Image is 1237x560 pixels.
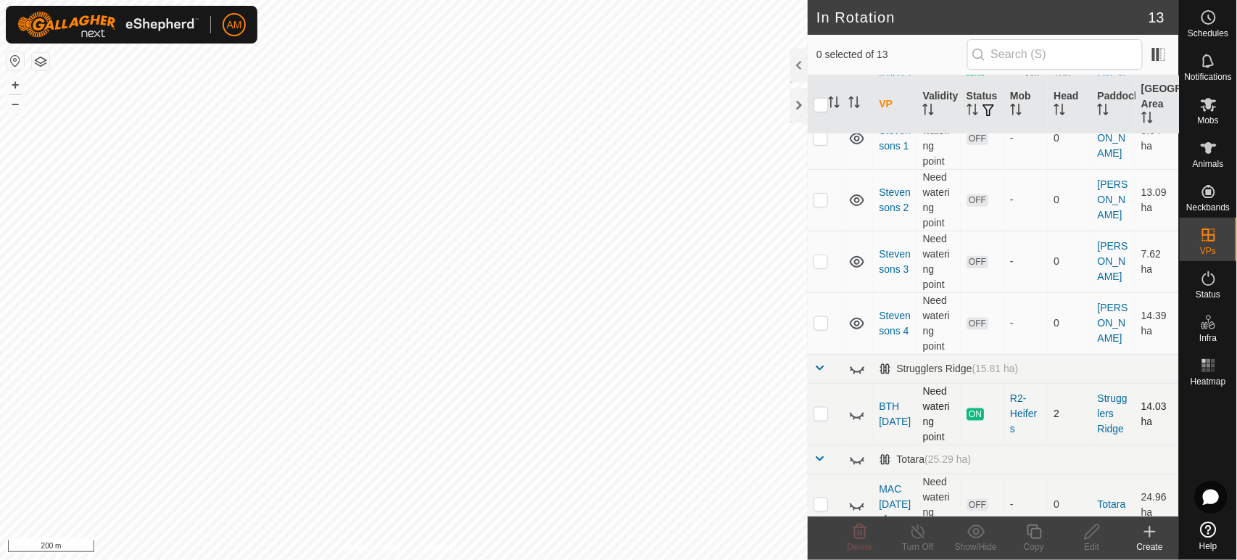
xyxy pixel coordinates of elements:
td: 13.09 ha [1135,169,1179,231]
p-sorticon: Activate to sort [1010,106,1022,118]
th: Status [961,75,1004,134]
a: Stevensons 1 [879,125,911,152]
p-sorticon: Activate to sort [1097,106,1109,118]
td: 0 [1048,292,1091,354]
span: OFF [967,133,988,145]
span: VPs [1200,247,1216,255]
td: 24.96 ha [1135,474,1179,535]
span: Help [1199,542,1217,551]
span: Schedules [1188,29,1228,38]
th: [GEOGRAPHIC_DATA] Area [1135,75,1179,134]
a: Help [1180,516,1237,556]
p-sorticon: Activate to sort [967,106,978,118]
span: Neckbands [1186,203,1230,212]
td: 14.03 ha [1135,383,1179,445]
a: Stevensons 3 [879,248,911,275]
div: Strugglers Ridge [879,363,1018,375]
th: Paddock [1091,75,1135,134]
div: - [1010,192,1042,207]
p-sorticon: Activate to sort [1054,106,1065,118]
button: + [7,76,24,94]
p-sorticon: Activate to sort [922,106,934,118]
th: Validity [917,75,960,134]
a: [PERSON_NAME] [1097,302,1128,344]
td: 14.39 ha [1135,292,1179,354]
td: 0 [1048,474,1091,535]
p-sorticon: Activate to sort [1141,114,1153,125]
div: Totara [879,453,971,466]
div: Edit [1063,540,1121,553]
p-sorticon: Activate to sort [848,99,860,110]
a: Contact Us [418,541,461,554]
td: 2 [1048,383,1091,445]
span: Mobs [1198,116,1219,125]
td: 5.94 ha [1135,107,1179,169]
td: Need watering point [917,231,960,292]
button: – [7,95,24,112]
span: Infra [1199,334,1217,342]
span: AM [227,17,242,33]
span: 0 selected of 13 [816,47,967,62]
span: (15.81 ha) [972,363,1018,374]
td: 0 [1048,231,1091,292]
td: Need watering point [917,292,960,354]
div: R2-Heifers [1010,391,1042,437]
td: 7.62 ha [1135,231,1179,292]
div: Show/Hide [947,540,1005,553]
a: [PERSON_NAME] [1097,178,1128,221]
div: Create [1121,540,1179,553]
img: Gallagher Logo [17,12,199,38]
td: Need watering point [917,169,960,231]
td: Need watering point [917,107,960,169]
p-sorticon: Activate to sort [828,99,840,110]
div: Turn Off [889,540,947,553]
a: Stevensons 2 [879,186,911,213]
a: Stevensons 4 [879,310,911,337]
a: BTH [DATE] [879,400,911,427]
div: - [1010,131,1042,146]
a: Strugglers Ridge [1097,392,1127,435]
div: Copy [1005,540,1063,553]
td: Need watering point [917,474,960,535]
span: Status [1196,290,1220,299]
div: - [1010,497,1042,512]
td: Need watering point [917,383,960,445]
a: Totara [1097,498,1125,510]
a: Privacy Policy [347,541,401,554]
button: Reset Map [7,52,24,70]
a: [PERSON_NAME] [1097,117,1128,159]
input: Search (S) [967,39,1143,70]
h2: In Rotation [816,9,1149,26]
span: OFF [967,318,988,330]
span: Animals [1193,160,1224,168]
a: [PERSON_NAME] [1097,240,1128,282]
th: Head [1048,75,1091,134]
span: Heatmap [1191,377,1226,386]
a: MAC [DATE]-A [879,483,911,525]
td: 0 [1048,169,1091,231]
td: 0 [1048,107,1091,169]
span: OFF [967,499,988,511]
button: Map Layers [32,53,49,70]
span: (25.29 ha) [924,453,971,465]
span: OFF [967,256,988,268]
div: - [1010,316,1042,331]
span: ON [967,408,984,421]
div: - [1010,254,1042,269]
span: 13 [1149,7,1164,28]
span: Delete [848,542,873,552]
span: OFF [967,194,988,207]
th: VP [873,75,917,134]
th: Mob [1004,75,1048,134]
span: Notifications [1185,73,1232,81]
